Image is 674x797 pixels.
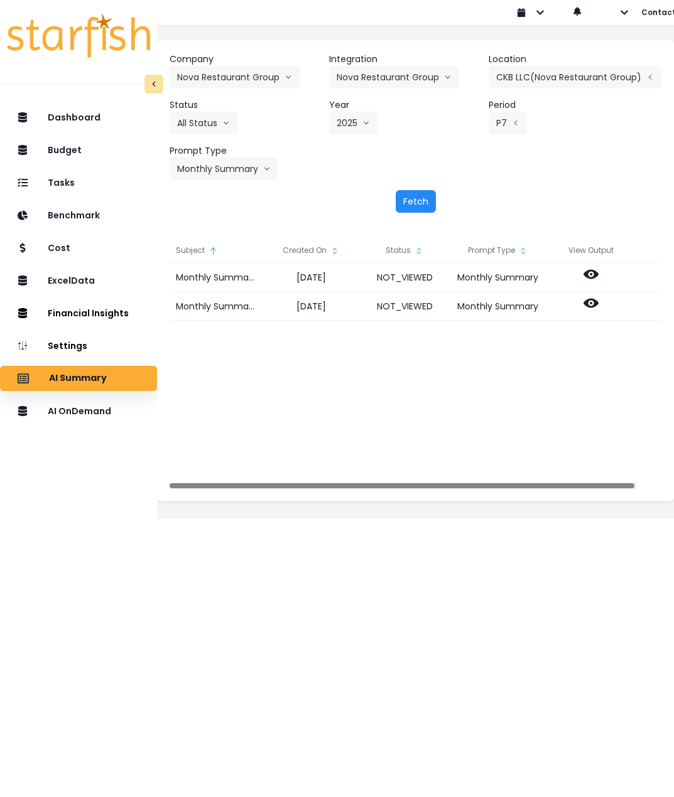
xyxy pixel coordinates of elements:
[48,243,70,254] p: Cost
[362,117,370,129] svg: arrow down line
[489,99,661,112] header: Period
[489,112,527,134] button: P7arrow left line
[329,112,378,134] button: 2025arrow down line
[452,263,545,292] div: Monthly Summary
[264,263,358,292] div: [DATE]
[545,238,638,263] div: View Output
[518,246,528,256] svg: sort
[170,66,300,88] button: Nova Restaurant Grouparrow down line
[329,53,479,66] header: Integration
[170,144,319,158] header: Prompt Type
[48,210,100,221] p: Benchmark
[358,292,452,321] div: NOT_VIEWED
[48,178,75,188] p: Tasks
[170,99,319,112] header: Status
[48,112,101,123] p: Dashboard
[329,66,459,88] button: Nova Restaurant Grouparrow down line
[170,238,263,263] div: Subject
[264,292,358,321] div: [DATE]
[48,145,82,156] p: Budget
[170,158,278,180] button: Monthly Summaryarrow down line
[358,263,452,292] div: NOT_VIEWED
[358,238,452,263] div: Status
[330,246,340,256] svg: sort
[489,53,661,66] header: Location
[264,238,358,263] div: Created On
[48,275,95,286] p: ExcelData
[646,71,654,83] svg: arrow left line
[444,71,452,83] svg: arrow down line
[170,292,263,321] div: Monthly Summary for CKB LLC(Nova Restaurant Group) for P7 2025
[329,99,479,112] header: Year
[263,163,271,175] svg: arrow down line
[414,246,424,256] svg: sort
[396,190,436,213] button: Fetch
[285,71,292,83] svg: arrow down line
[489,66,661,88] button: CKB LLC(Nova Restaurant Group)arrow left line
[452,238,545,263] div: Prompt Type
[48,406,111,417] p: AI OnDemand
[512,117,519,129] svg: arrow left line
[170,263,263,292] div: Monthly Summary for CKB LLC(Nova Restaurant Group) for P7 2025
[170,53,319,66] header: Company
[222,117,230,129] svg: arrow down line
[170,112,237,134] button: All Statusarrow down line
[208,246,218,256] svg: sort up
[452,292,545,321] div: Monthly Summary
[49,373,107,384] p: AI Summary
